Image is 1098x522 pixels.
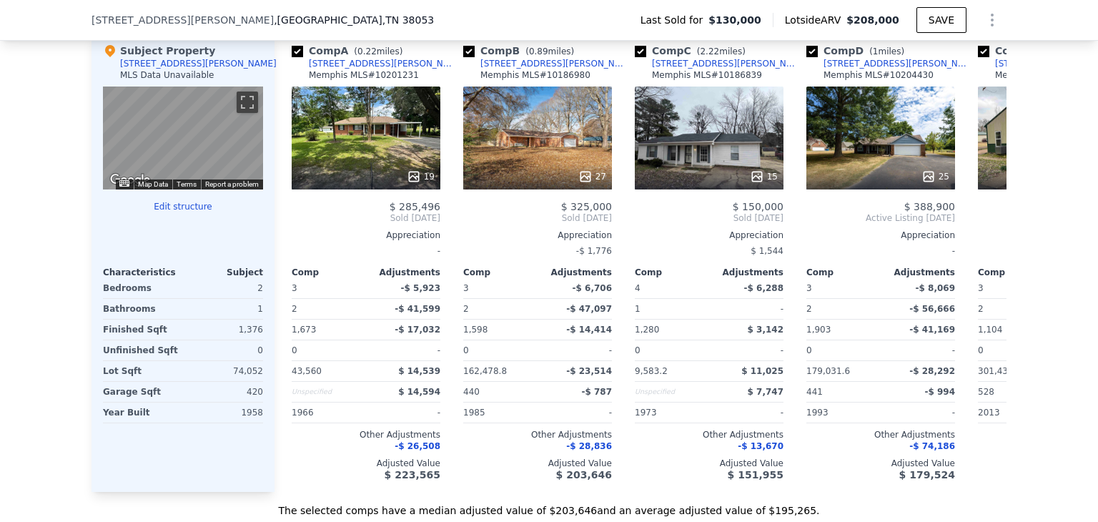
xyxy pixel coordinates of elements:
[186,340,263,360] div: 0
[292,241,440,261] div: -
[292,230,440,241] div: Appreciation
[463,325,488,335] span: 1,598
[103,44,215,58] div: Subject Property
[873,46,879,56] span: 1
[566,325,612,335] span: -$ 14,414
[635,366,668,376] span: 9,583.2
[635,283,640,293] span: 4
[635,325,659,335] span: 1,280
[635,230,783,241] div: Appreciation
[120,58,277,69] div: [STREET_ADDRESS][PERSON_NAME]
[751,246,783,256] span: $ 1,544
[463,267,538,278] div: Comp
[635,44,751,58] div: Comp C
[916,7,966,33] button: SAVE
[823,58,972,69] div: [STREET_ADDRESS][PERSON_NAME]
[978,6,1006,34] button: Show Options
[407,169,435,184] div: 19
[138,179,168,189] button: Map Data
[806,429,955,440] div: Other Adjustments
[806,403,878,423] div: 1993
[978,267,1052,278] div: Comp
[398,366,440,376] span: $ 14,539
[924,387,955,397] span: -$ 994
[103,403,180,423] div: Year Built
[712,299,783,319] div: -
[91,13,274,27] span: [STREET_ADDRESS][PERSON_NAME]
[183,267,263,278] div: Subject
[480,69,590,81] div: Memphis MLS # 10186980
[538,267,612,278] div: Adjustments
[120,69,214,81] div: MLS Data Unavailable
[978,387,994,397] span: 528
[186,299,263,319] div: 1
[635,267,709,278] div: Comp
[635,429,783,440] div: Other Adjustments
[978,345,984,355] span: 0
[733,201,783,212] span: $ 150,000
[348,46,408,56] span: ( miles)
[806,212,955,224] span: Active Listing [DATE]
[909,441,955,451] span: -$ 74,186
[103,201,263,212] button: Edit structure
[566,441,612,451] span: -$ 28,836
[566,304,612,314] span: -$ 47,097
[177,180,197,188] a: Terms (opens in new tab)
[881,267,955,278] div: Adjustments
[463,230,612,241] div: Appreciation
[978,283,984,293] span: 3
[119,180,129,187] button: Keyboard shortcuts
[576,246,612,256] span: -$ 1,776
[978,44,1089,58] div: Comp E
[292,382,363,402] div: Unspecified
[785,13,846,27] span: Lotside ARV
[635,345,640,355] span: 0
[103,267,183,278] div: Characteristics
[463,58,629,69] a: [STREET_ADDRESS][PERSON_NAME]
[103,299,180,319] div: Bathrooms
[806,267,881,278] div: Comp
[712,403,783,423] div: -
[186,361,263,381] div: 74,052
[107,171,154,189] img: Google
[978,403,1049,423] div: 2013
[806,230,955,241] div: Appreciation
[357,46,377,56] span: 0.22
[806,387,823,397] span: 441
[520,46,580,56] span: ( miles)
[480,58,629,69] div: [STREET_ADDRESS][PERSON_NAME]
[708,13,761,27] span: $130,000
[921,169,949,184] div: 25
[103,340,180,360] div: Unfinished Sqft
[103,361,180,381] div: Lot Sqft
[309,58,457,69] div: [STREET_ADDRESS][PERSON_NAME]
[652,58,801,69] div: [STREET_ADDRESS][PERSON_NAME]
[540,403,612,423] div: -
[463,212,612,224] span: Sold [DATE]
[806,325,831,335] span: 1,903
[401,283,440,293] span: -$ 5,923
[909,304,955,314] span: -$ 56,666
[884,340,955,360] div: -
[292,283,297,293] span: 3
[978,299,1049,319] div: 2
[864,46,910,56] span: ( miles)
[398,387,440,397] span: $ 14,594
[292,366,322,376] span: 43,560
[292,429,440,440] div: Other Adjustments
[237,92,258,113] button: Toggle fullscreen view
[369,403,440,423] div: -
[463,387,480,397] span: 440
[806,241,955,261] div: -
[395,441,440,451] span: -$ 26,508
[561,201,612,212] span: $ 325,000
[581,387,612,397] span: -$ 787
[909,325,955,335] span: -$ 41,169
[107,171,154,189] a: Open this area in Google Maps (opens a new window)
[978,366,1022,376] span: 301,435.2
[806,44,910,58] div: Comp D
[309,69,419,81] div: Memphis MLS # 10201231
[390,201,440,212] span: $ 285,496
[635,403,706,423] div: 1973
[385,469,440,481] span: $ 223,565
